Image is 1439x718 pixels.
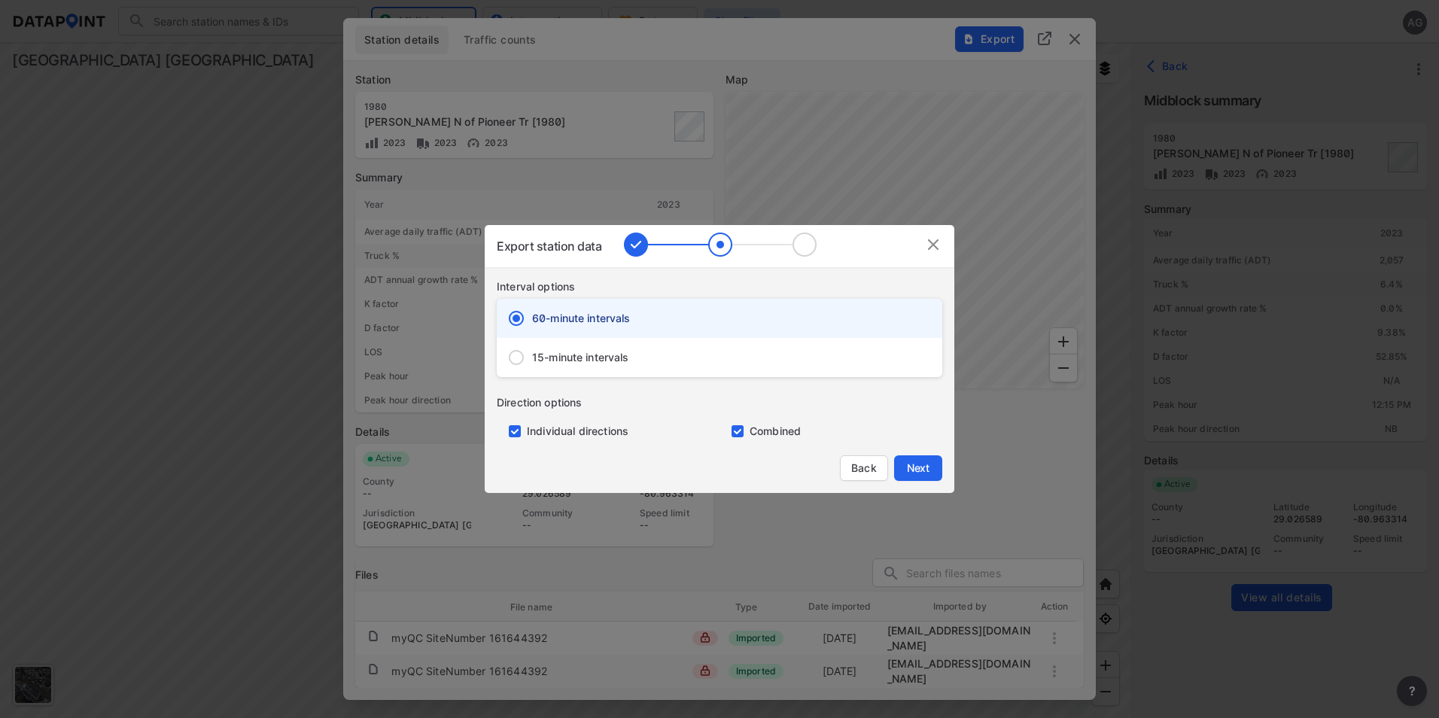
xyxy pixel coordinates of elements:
[527,424,628,439] label: Individual directions
[497,237,601,255] div: Export station data
[903,461,933,476] span: Next
[750,424,801,439] label: Combined
[497,279,954,294] div: Interval options
[532,311,631,326] span: 60-minute intervals
[532,350,629,365] span: 15-minute intervals
[850,461,878,476] span: Back
[924,236,942,254] img: IvGo9hDFjq0U70AQfCTEoVEAFwAAAAASUVORK5CYII=
[624,233,817,257] img: AXHlEvdr0APnAAAAAElFTkSuQmCC
[497,395,954,410] div: Direction options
